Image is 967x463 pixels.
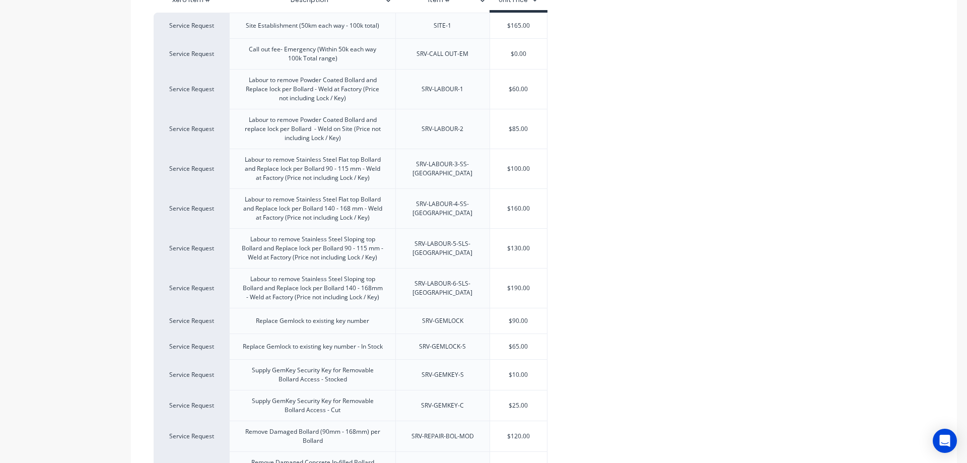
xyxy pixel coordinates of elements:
div: Open Intercom Messenger [933,429,957,453]
div: $120.00 [490,424,547,449]
div: $100.00 [490,156,547,181]
div: Site Establishment (50km each way - 100k total) [238,19,387,32]
div: Service RequestSite Establishment (50km each way - 100k total)SITE-1$165.00 [154,13,547,38]
div: Service Request [164,370,219,379]
div: Service Request [164,49,219,58]
div: $25.00 [490,393,547,418]
div: Service RequestReplace Gemlock to existing key numberSRV-GEMLOCK$90.00 [154,308,547,334]
div: Service Request [164,85,219,94]
div: Labour to remove Stainless Steel Sloping top Bollard and Replace lock per Bollard 90 - 115 mm - W... [234,233,391,264]
div: Labour to remove Powder Coated Bollard and replace lock per Bollard - Weld on Site (Price not inc... [234,113,391,145]
div: Service RequestRemove Damaged Bollard (90mm - 168mm) per BollardSRV-REPAIR-BOL-MOD$120.00 [154,421,547,451]
div: SRV-GEMLOCK-S [411,340,474,353]
div: SRV-LABOUR-3-SS-[GEOGRAPHIC_DATA] [400,158,486,180]
div: SRV-CALL OUT-EM [408,47,476,60]
div: Service RequestSupply GemKey Security Key for Removable Bollard Access - CutSRV-GEMKEY-C$25.00 [154,390,547,421]
div: Service Request [164,244,219,253]
div: Service RequestReplace Gemlock to existing key number - In StockSRV-GEMLOCK-S$65.00 [154,334,547,359]
div: Service RequestLabour to remove Powder Coated Bollard and Replace lock per Bollard - Weld at Fact... [154,69,547,109]
div: SRV-LABOUR-2 [413,122,471,136]
div: Replace Gemlock to existing key number - In Stock [235,340,391,353]
div: SRV-LABOUR-6-SLS-[GEOGRAPHIC_DATA] [400,277,486,299]
div: Call out fee- Emergency (Within 50k each way 100k Total range) [234,43,391,65]
div: Service RequestLabour to remove Stainless Steel Sloping top Bollard and Replace lock per Bollard ... [154,228,547,268]
div: Service Request [164,284,219,293]
div: Service Request [164,164,219,173]
div: Service RequestLabour to remove Powder Coated Bollard and replace lock per Bollard - Weld on Site... [154,109,547,149]
div: Service RequestLabour to remove Stainless Steel Sloping top Bollard and Replace lock per Bollard ... [154,268,547,308]
div: SRV-LABOUR-5-SLS-[GEOGRAPHIC_DATA] [400,237,486,259]
div: SRV-GEMLOCK [414,314,471,327]
div: $190.00 [490,276,547,301]
div: Labour to remove Powder Coated Bollard and Replace lock per Bollard - Weld at Factory (Price not ... [234,74,391,105]
div: Service Request [164,401,219,410]
div: Service RequestLabour to remove Stainless Steel Flat top Bollard and Replace lock per Bollard 90 ... [154,149,547,188]
div: Replace Gemlock to existing key number [248,314,377,327]
div: SRV-GEMKEY-S [413,368,472,381]
div: Remove Damaged Bollard (90mm - 168mm) per Bollard [234,425,391,447]
div: Service Request [164,316,219,325]
div: SRV-LABOUR-1 [413,83,471,96]
div: $60.00 [490,77,547,102]
div: SRV-REPAIR-BOL-MOD [403,430,482,443]
div: Labour to remove Stainless Steel Flat top Bollard and Replace lock per Bollard 90 - 115 mm - Weld... [234,153,391,184]
div: $160.00 [490,196,547,221]
div: Labour to remove Stainless Steel Sloping top Bollard and Replace lock per Bollard 140 - 168mm - W... [234,273,391,304]
div: $85.00 [490,116,547,142]
div: $65.00 [490,334,547,359]
div: Service RequestLabour to remove Stainless Steel Flat top Bollard and Replace lock per Bollard 140... [154,188,547,228]
div: SRV-LABOUR-4-SS-[GEOGRAPHIC_DATA] [400,197,486,220]
div: $130.00 [490,236,547,261]
div: Supply GemKey Security Key for Removable Bollard Access - Stocked [234,364,391,386]
div: $10.00 [490,362,547,387]
div: Supply GemKey Security Key for Removable Bollard Access - Cut [234,394,391,417]
div: $165.00 [490,13,547,38]
div: $0.00 [490,41,547,67]
div: Service RequestSupply GemKey Security Key for Removable Bollard Access - StockedSRV-GEMKEY-S$10.00 [154,359,547,390]
div: Labour to remove Stainless Steel Flat top Bollard and Replace lock per Bollard 140 - 168 mm - Wel... [234,193,391,224]
div: SITE-1 [418,19,468,32]
div: SRV-GEMKEY-C [413,399,472,412]
div: Service RequestCall out fee- Emergency (Within 50k each way 100k Total range)SRV-CALL OUT-EM$0.00 [154,38,547,69]
div: $90.00 [490,308,547,334]
div: Service Request [164,432,219,441]
div: Service Request [164,124,219,134]
div: Service Request [164,342,219,351]
div: Service Request [164,21,219,30]
div: Service Request [164,204,219,213]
